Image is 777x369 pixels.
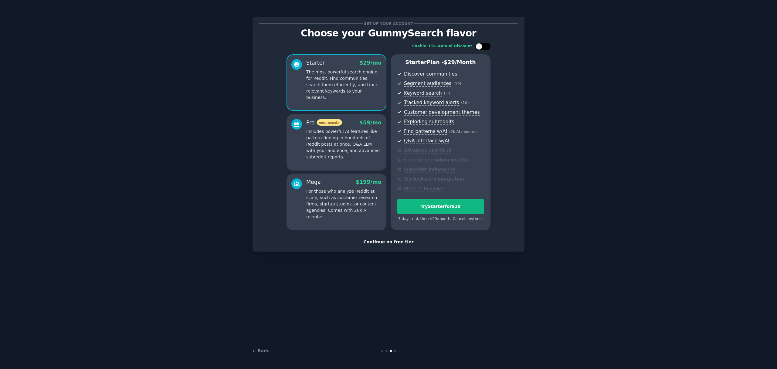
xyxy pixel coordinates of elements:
[444,59,476,65] span: $ 29 /month
[449,130,478,134] span: ( 2k AI minutes )
[359,60,382,66] span: $ 29 /mo
[404,138,449,144] span: Q&A interface w/AI
[397,203,484,210] div: Try Starter for $10
[404,128,447,135] span: Find patterns w/AI
[359,120,382,126] span: $ 59 /mo
[453,82,461,86] span: ( 10 )
[461,101,469,105] span: ( 10 )
[306,69,382,101] p: The most powerful search engine for Reddit. Find communities, search them efficiently, and track ...
[404,167,455,173] span: Subreddit influencers
[259,28,518,39] p: Choose your GummySearch flavor
[397,59,484,66] p: Starter Plan -
[363,20,414,27] span: Set up your account
[404,119,454,125] span: Exploding subreddits
[306,178,321,186] div: Mega
[397,199,484,214] button: TryStarterfor$10
[404,186,443,192] span: Product Reviews
[306,128,382,160] p: Includes powerful AI features like pattern-finding in hundreds of Reddit posts at once, Q&A LLM w...
[404,157,469,163] span: Content promotion insights
[306,188,382,220] p: For those who analyze Reddit at scale, such as customer research firms, startup studios, or conte...
[404,90,442,96] span: Keyword search
[404,109,480,116] span: Customer development themes
[356,179,382,185] span: $ 199 /mo
[404,147,451,154] span: Advanced search UI
[404,176,464,182] span: Slack/Discord integration
[404,80,451,87] span: Segment audiences
[404,71,457,77] span: Discover communities
[444,91,450,96] span: ( ∞ )
[404,100,459,106] span: Tracked keyword alerts
[412,44,472,49] div: Enable 33% Annual Discount
[306,59,325,67] div: Starter
[317,119,342,126] span: most popular
[259,239,518,245] div: Continue on free tier
[253,348,269,353] a: ← Back
[306,119,342,127] div: Pro
[397,216,484,222] div: 7 days trial, then $ 29 /month . Cancel anytime.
